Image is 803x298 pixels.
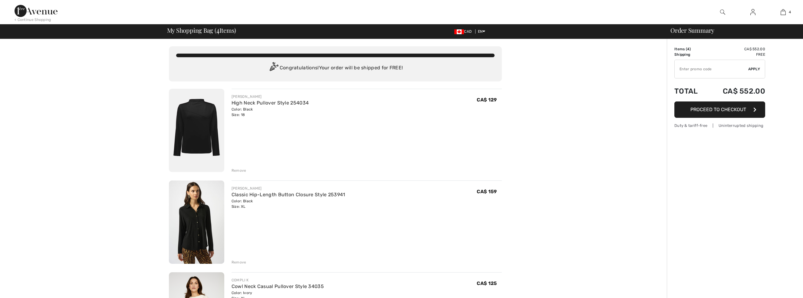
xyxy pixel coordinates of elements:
[232,100,309,106] a: High Neck Pullover Style 254034
[748,66,760,72] span: Apply
[768,8,798,16] a: 4
[674,101,765,118] button: Proceed to Checkout
[454,29,464,34] img: Canadian Dollar
[169,89,224,172] img: High Neck Pullover Style 254034
[176,62,495,74] div: Congratulations! Your order will be shipped for FREE!
[477,97,497,103] span: CA$ 129
[232,283,324,289] a: Cowl Neck Casual Pullover Style 34035
[707,46,765,52] td: CA$ 552.00
[707,52,765,57] td: Free
[687,47,689,51] span: 4
[232,168,246,173] div: Remove
[232,94,309,99] div: [PERSON_NAME]
[232,260,246,265] div: Remove
[690,107,746,112] span: Proceed to Checkout
[674,81,707,101] td: Total
[675,60,748,78] input: Promo code
[781,8,786,16] img: My Bag
[478,29,485,34] span: EN
[15,5,58,17] img: 1ère Avenue
[674,52,707,57] td: Shipping
[167,27,236,33] span: My Shopping Bag ( Items)
[477,189,497,194] span: CA$ 159
[15,17,51,22] div: < Continue Shopping
[169,180,224,264] img: Classic Hip-Length Button Closure Style 253941
[674,46,707,52] td: Items ( )
[232,186,345,191] div: [PERSON_NAME]
[232,198,345,209] div: Color: Black Size: XL
[232,107,309,118] div: Color: Black Size: 18
[232,277,324,283] div: COMPLI K
[745,8,760,16] a: Sign In
[663,27,799,33] div: Order Summary
[216,26,219,34] span: 4
[454,29,474,34] span: CAD
[789,9,791,15] span: 4
[720,8,725,16] img: search the website
[232,192,345,197] a: Classic Hip-Length Button Closure Style 253941
[707,81,765,101] td: CA$ 552.00
[477,280,497,286] span: CA$ 125
[674,123,765,128] div: Duty & tariff-free | Uninterrupted shipping
[750,8,755,16] img: My Info
[268,62,280,74] img: Congratulation2.svg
